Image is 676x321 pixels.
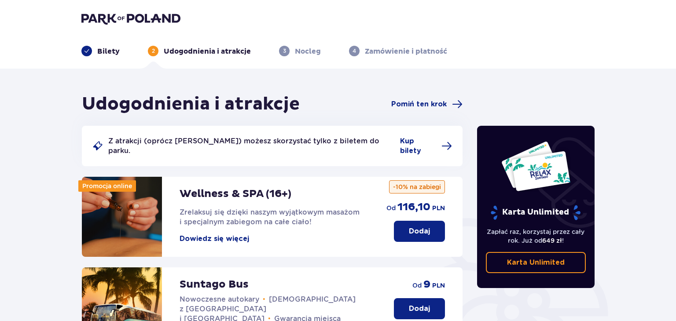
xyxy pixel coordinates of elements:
div: 3Nocleg [279,46,321,56]
img: Park of Poland logo [81,12,180,25]
span: Zrelaksuj się dzięki naszym wyjątkowym masażom i specjalnym zabiegom na całe ciało! [180,208,360,226]
span: Nowoczesne autokary [180,295,259,303]
div: Promocja online [78,180,136,192]
p: Z atrakcji (oprócz [PERSON_NAME]) możesz skorzystać tylko z biletem do parku. [108,136,395,156]
img: Dwie karty całoroczne do Suntago z napisem 'UNLIMITED RELAX', na białym tle z tropikalnymi liśćmi... [501,141,571,192]
p: -10% na zabiegi [389,180,445,193]
img: attraction [82,177,162,257]
div: Bilety [81,46,120,56]
span: 9 [423,278,430,291]
span: Kup bilety [400,136,436,156]
p: Karta Unlimited [507,258,565,267]
p: Suntago Bus [180,278,249,291]
span: 649 zł [542,237,562,244]
div: 4Zamówienie i płatność [349,46,447,56]
p: Bilety [97,47,120,56]
p: Nocleg [295,47,321,56]
p: Wellness & SPA (16+) [180,187,291,201]
span: PLN [432,281,445,290]
button: Dodaj [394,298,445,319]
button: Dowiedz się więcej [180,234,249,244]
span: • [263,295,265,304]
a: Pomiń ten krok [391,99,463,109]
h1: Udogodnienia i atrakcje [82,93,300,115]
a: Karta Unlimited [486,252,586,273]
p: 4 [353,47,356,55]
span: PLN [432,204,445,213]
span: Pomiń ten krok [391,99,447,109]
p: Dodaj [409,226,430,236]
a: Kup bilety [400,136,452,156]
span: 116,10 [397,201,430,214]
span: od [412,281,422,290]
p: 3 [283,47,286,55]
p: 2 [152,47,155,55]
p: Zapłać raz, korzystaj przez cały rok. Już od ! [486,227,586,245]
p: Udogodnienia i atrakcje [164,47,251,56]
p: Dodaj [409,304,430,314]
p: Karta Unlimited [490,205,581,220]
div: 2Udogodnienia i atrakcje [148,46,251,56]
p: Zamówienie i płatność [365,47,447,56]
span: od [386,204,396,212]
button: Dodaj [394,221,445,242]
